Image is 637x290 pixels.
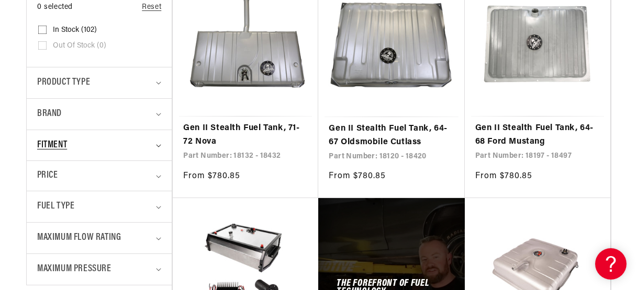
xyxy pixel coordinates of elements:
[53,26,97,35] span: In stock (102)
[37,161,161,191] summary: Price
[37,138,67,153] span: Fitment
[37,191,161,222] summary: Fuel Type (0 selected)
[37,99,161,130] summary: Brand (0 selected)
[37,254,161,285] summary: Maximum Pressure (0 selected)
[475,122,600,148] a: Gen II Stealth Fuel Tank, 64-68 Ford Mustang
[37,262,111,277] span: Maximum Pressure
[37,230,121,246] span: Maximum Flow Rating
[142,2,161,13] a: Reset
[53,41,106,51] span: Out of stock (0)
[183,122,308,148] a: Gen II Stealth Fuel Tank, 71-72 Nova
[37,75,90,90] span: Product type
[37,67,161,98] summary: Product type (0 selected)
[37,169,58,183] span: Price
[37,199,74,214] span: Fuel Type
[329,122,454,149] a: Gen II Stealth Fuel Tank, 64-67 Oldsmobile Cutlass
[37,130,161,161] summary: Fitment (0 selected)
[37,107,62,122] span: Brand
[37,2,73,13] span: 0 selected
[37,223,161,253] summary: Maximum Flow Rating (0 selected)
